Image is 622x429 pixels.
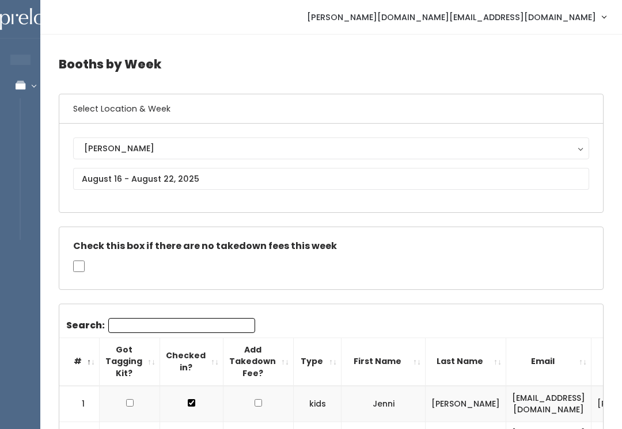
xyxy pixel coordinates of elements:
h4: Booths by Week [59,48,604,80]
th: Email: activate to sort column ascending [506,338,591,385]
h6: Select Location & Week [59,94,603,124]
div: [PERSON_NAME] [84,142,578,155]
th: First Name: activate to sort column ascending [342,338,426,385]
td: [EMAIL_ADDRESS][DOMAIN_NAME] [506,386,591,422]
input: August 16 - August 22, 2025 [73,168,589,190]
th: Checked in?: activate to sort column ascending [160,338,223,385]
th: #: activate to sort column descending [59,338,100,385]
a: [PERSON_NAME][DOMAIN_NAME][EMAIL_ADDRESS][DOMAIN_NAME] [295,5,617,29]
span: [PERSON_NAME][DOMAIN_NAME][EMAIL_ADDRESS][DOMAIN_NAME] [307,11,596,24]
th: Got Tagging Kit?: activate to sort column ascending [100,338,160,385]
td: 1 [59,386,100,422]
button: [PERSON_NAME] [73,137,589,159]
h5: Check this box if there are no takedown fees this week [73,241,589,251]
th: Type: activate to sort column ascending [294,338,342,385]
td: Jenni [342,386,426,422]
td: kids [294,386,342,422]
input: Search: [108,318,255,333]
th: Last Name: activate to sort column ascending [426,338,506,385]
label: Search: [66,318,255,333]
td: [PERSON_NAME] [426,386,506,422]
th: Add Takedown Fee?: activate to sort column ascending [223,338,294,385]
